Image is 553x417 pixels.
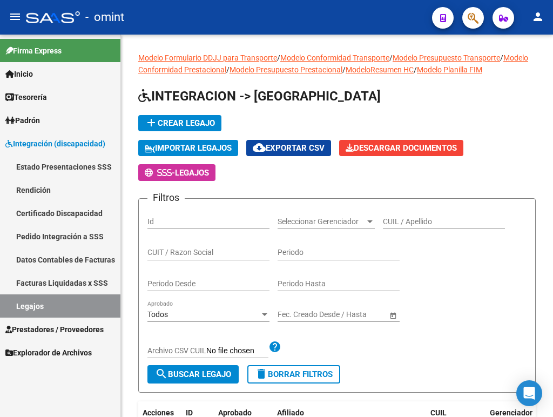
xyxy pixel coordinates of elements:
span: Tesorería [5,91,47,103]
button: Open calendar [387,310,399,321]
h3: Filtros [147,190,185,205]
span: Exportar CSV [253,143,325,153]
div: Open Intercom Messenger [516,380,542,406]
a: Modelo Planilla FIM [417,65,482,74]
span: Acciones [143,408,174,417]
span: Buscar Legajo [155,369,231,379]
button: Buscar Legajo [147,365,239,384]
span: Archivo CSV CUIL [147,346,206,355]
mat-icon: menu [9,10,22,23]
span: Legajos [175,168,209,178]
mat-icon: cloud_download [253,141,266,154]
button: -Legajos [138,164,215,181]
span: INTEGRACION -> [GEOGRAPHIC_DATA] [138,89,381,104]
mat-icon: search [155,367,168,380]
mat-icon: delete [255,367,268,380]
mat-icon: person [531,10,544,23]
span: - omint [85,5,124,29]
span: Prestadores / Proveedores [5,324,104,335]
input: Fecha fin [326,310,379,319]
span: - [145,168,175,178]
span: Gerenciador [490,408,532,417]
span: Afiliado [277,408,304,417]
a: Modelo Formulario DDJJ para Transporte [138,53,277,62]
a: Modelo Presupuesto Prestacional [230,65,342,74]
button: Borrar Filtros [247,365,340,384]
a: Modelo Conformidad Transporte [280,53,389,62]
a: Modelo Presupuesto Transporte [393,53,500,62]
span: Firma Express [5,45,62,57]
span: Integración (discapacidad) [5,138,105,150]
span: Todos [147,310,168,319]
span: Seleccionar Gerenciador [278,217,365,226]
span: Padrón [5,115,40,126]
button: Crear Legajo [138,115,221,131]
span: CUIL [430,408,447,417]
a: ModeloResumen HC [346,65,414,74]
mat-icon: add [145,116,158,129]
button: IMPORTAR LEGAJOS [138,140,238,156]
input: Archivo CSV CUIL [206,346,268,356]
span: Borrar Filtros [255,369,333,379]
span: Crear Legajo [145,118,215,128]
button: Exportar CSV [246,140,331,156]
button: Descargar Documentos [339,140,463,156]
span: Descargar Documentos [346,143,457,153]
input: Fecha inicio [278,310,317,319]
span: IMPORTAR LEGAJOS [145,143,232,153]
span: Aprobado [218,408,252,417]
span: Explorador de Archivos [5,347,92,359]
mat-icon: help [268,340,281,353]
span: ID [186,408,193,417]
span: Inicio [5,68,33,80]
